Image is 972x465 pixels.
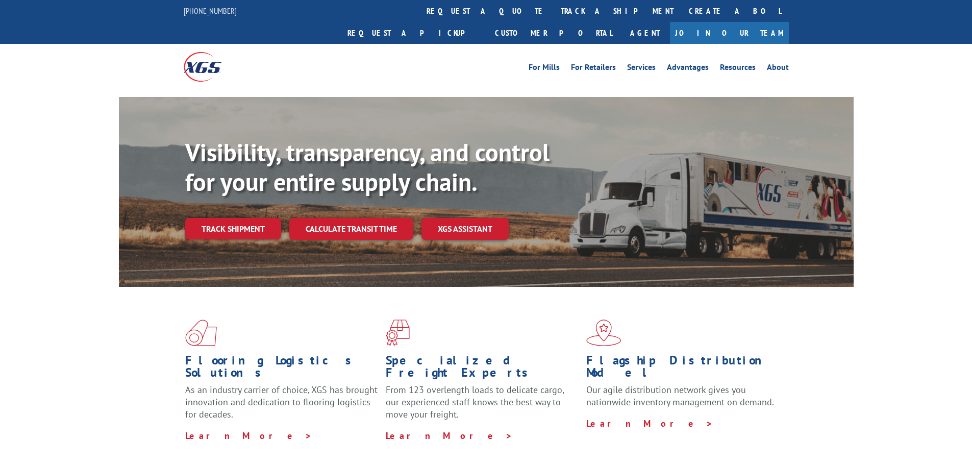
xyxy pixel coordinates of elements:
h1: Flagship Distribution Model [586,354,779,384]
a: Advantages [667,63,709,75]
img: xgs-icon-focused-on-flooring-red [386,320,410,346]
a: Join Our Team [670,22,789,44]
a: Learn More > [586,418,713,429]
a: About [767,63,789,75]
a: Calculate transit time [289,218,413,240]
a: Track shipment [185,218,281,239]
a: For Mills [529,63,560,75]
a: Learn More > [386,430,513,442]
a: [PHONE_NUMBER] [184,6,237,16]
span: As an industry carrier of choice, XGS has brought innovation and dedication to flooring logistics... [185,384,378,420]
h1: Flooring Logistics Solutions [185,354,378,384]
p: From 123 overlength loads to delicate cargo, our experienced staff knows the best way to move you... [386,384,579,429]
a: For Retailers [571,63,616,75]
img: xgs-icon-flagship-distribution-model-red [586,320,621,346]
a: Customer Portal [487,22,620,44]
a: Learn More > [185,430,312,442]
a: Resources [720,63,756,75]
span: Our agile distribution network gives you nationwide inventory management on demand. [586,384,774,408]
img: xgs-icon-total-supply-chain-intelligence-red [185,320,217,346]
b: Visibility, transparency, and control for your entire supply chain. [185,136,550,198]
h1: Specialized Freight Experts [386,354,579,384]
a: Services [627,63,656,75]
a: Request a pickup [340,22,487,44]
a: XGS ASSISTANT [421,218,509,240]
a: Agent [620,22,670,44]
